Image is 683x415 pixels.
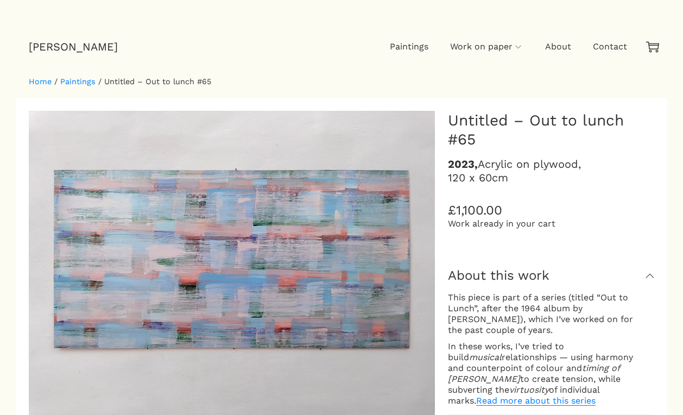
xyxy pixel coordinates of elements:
a: Read more about this series [476,395,596,406]
span: Work on paper [450,41,513,52]
strong: 2023, [448,158,478,171]
em: musical [469,352,502,362]
span: £ [448,203,456,218]
a: Work on paper [450,30,523,63]
nav: Primary navigation [118,30,638,63]
a: [PERSON_NAME] [29,40,118,53]
span: Untitled – Out to lunch #65 [104,76,211,87]
a: Paintings [390,30,428,63]
em: virtuosity [509,385,549,395]
a: About this work [448,259,654,292]
p: In these works, I’ve tried to build relationships — using harmony and counterpoint of colour and ... [448,341,643,406]
em: Acrylic on plywood, [448,158,581,171]
span: Contact [593,41,627,52]
bdi: 1,100.00 [448,203,502,218]
span: Paintings [390,41,428,52]
p: This piece is part of a series (titled “Out to Lunch”, after the 1964 album by [PERSON_NAME]), wh... [448,292,643,336]
span: About [545,41,571,52]
span: / [54,76,58,87]
a: Paintings [60,77,96,86]
em: timing of [PERSON_NAME] [448,363,619,384]
a: Contact [593,30,627,63]
p: 120 x 60cm [448,158,654,185]
span: / [98,76,102,87]
a: About [545,30,571,63]
a: Home [29,77,52,86]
